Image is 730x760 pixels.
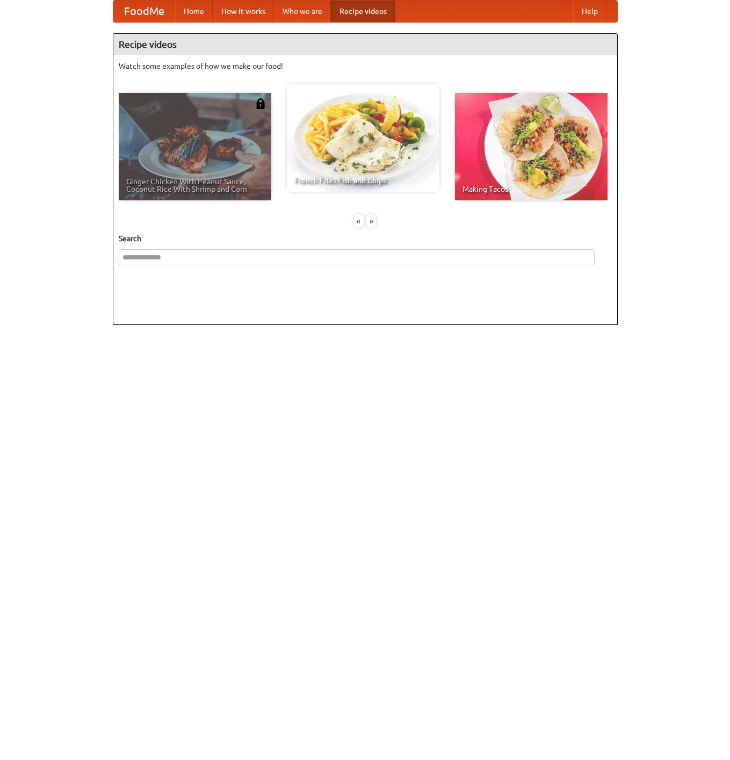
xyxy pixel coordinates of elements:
[455,93,608,200] a: Making Tacos
[213,1,274,22] a: How it works
[354,214,364,228] div: «
[366,214,376,228] div: »
[287,84,439,192] a: French Fries Fish and Chips
[573,1,606,22] a: Help
[175,1,213,22] a: Home
[331,1,395,22] a: Recipe videos
[255,98,266,109] img: 483408.png
[462,185,600,193] span: Making Tacos
[113,1,175,22] a: FoodMe
[274,1,331,22] a: Who we are
[119,233,612,244] h5: Search
[119,61,612,71] p: Watch some examples of how we make our food!
[294,177,432,184] span: French Fries Fish and Chips
[113,34,617,55] h4: Recipe videos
